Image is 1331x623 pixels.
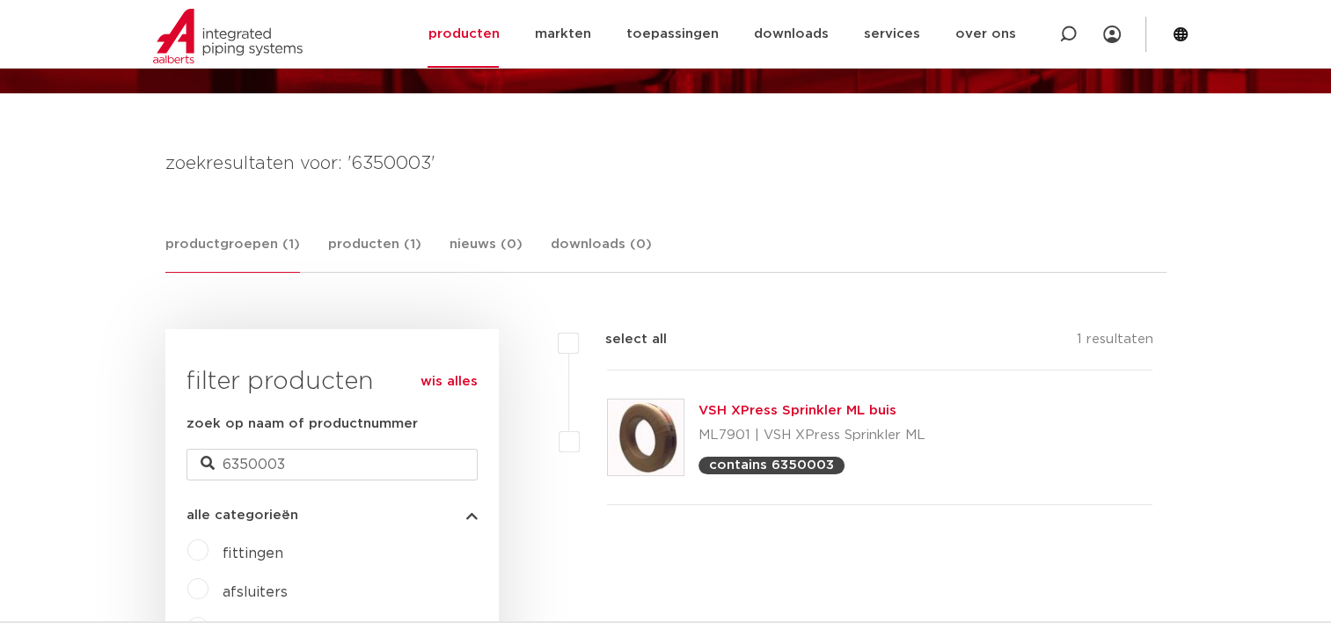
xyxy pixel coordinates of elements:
label: select all [579,329,667,350]
p: contains 6350003 [709,458,834,472]
a: nieuws (0) [450,234,523,272]
a: productgroepen (1) [165,234,300,273]
p: ML7901 | VSH XPress Sprinkler ML [698,421,925,450]
a: fittingen [223,546,283,561]
a: wis alles [421,371,478,392]
input: zoeken [186,449,478,480]
span: alle categorieën [186,509,298,522]
h3: filter producten [186,364,478,399]
a: producten (1) [328,234,421,272]
p: 1 resultaten [1076,329,1152,356]
h4: zoekresultaten voor: '6350003' [165,150,1166,178]
a: downloads (0) [551,234,652,272]
a: afsluiters [223,585,288,599]
a: VSH XPress Sprinkler ML buis [698,404,896,417]
label: zoek op naam of productnummer [186,414,418,435]
img: Thumbnail for VSH XPress Sprinkler ML buis [608,399,684,475]
button: alle categorieën [186,509,478,522]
